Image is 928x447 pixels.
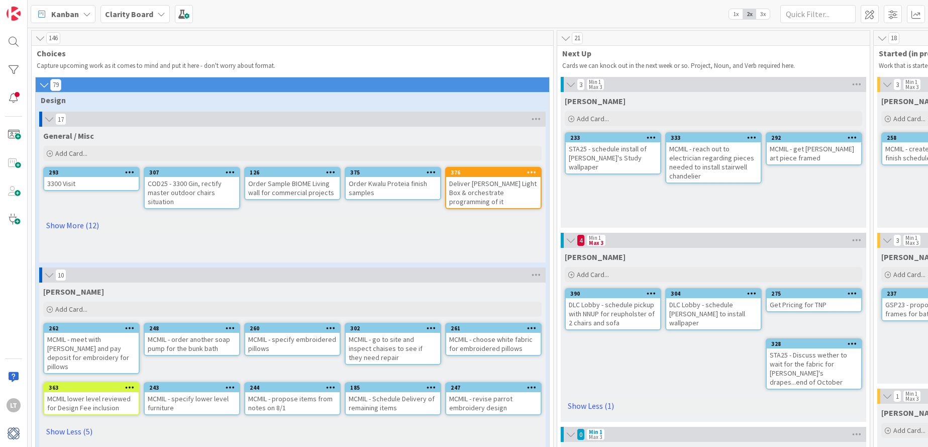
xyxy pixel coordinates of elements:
a: 126Order Sample BIOME Living wall for commercial projects [244,167,341,200]
div: 233 [570,134,660,141]
span: 1 [893,390,901,402]
div: 304 [671,290,761,297]
div: 302 [346,324,440,333]
p: Capture upcoming work as it comes to mind and put it here - don't worry about format. [37,62,548,70]
div: 363 [49,384,139,391]
div: 260 [245,324,340,333]
span: 1x [729,9,743,19]
div: Max 3 [589,240,603,245]
a: 333MCMIL - reach out to electrician regarding pieces needed to install stairwell chandelier [665,132,762,184]
div: 292 [771,134,861,141]
a: 262MCMIL - meet with [PERSON_NAME] and pay deposit for embroidery for pillows [43,323,140,374]
div: 328 [767,339,861,348]
div: 244MCMIL - propose items from notes on 8/1 [245,383,340,414]
span: General / Misc [43,131,94,141]
span: Add Card... [577,114,609,123]
span: Kanban [51,8,79,20]
div: 293 [44,168,139,177]
div: 247 [451,384,541,391]
div: 243MCMIL - specify lower level furniture [145,383,239,414]
div: 243 [149,384,239,391]
div: 333MCMIL - reach out to electrician regarding pieces needed to install stairwell chandelier [666,133,761,183]
div: 333 [671,134,761,141]
div: 307COD25 - 3300 Gin, rectify master outdoor chairs situation [145,168,239,208]
a: 375Order Kwalu Proteia finish samples [345,167,441,200]
div: MCMIL - choose white fabric for embroidered pillows [446,333,541,355]
div: Max 3 [905,396,918,401]
div: 262 [44,324,139,333]
div: 126 [245,168,340,177]
a: Show Less (5) [43,423,542,439]
div: DLC Lobby - schedule pickup with NNUP for reupholster of 2 chairs and sofa [566,298,660,329]
a: 260MCMIL - specify embroidered pillows [244,323,341,356]
span: Choices [37,48,541,58]
div: 126 [250,169,340,176]
div: MCMIL - revise parrot embroidery design [446,392,541,414]
div: 304 [666,289,761,298]
div: 363 [44,383,139,392]
span: Add Card... [55,149,87,158]
div: MCMIL - go to site and inspect chaises to see if they need repair [346,333,440,364]
a: 185MCMIL - Schedule Delivery of remaining items [345,382,441,415]
a: 304DLC Lobby - schedule [PERSON_NAME] to install wallpaper [665,288,762,330]
a: 244MCMIL - propose items from notes on 8/1 [244,382,341,415]
div: 390DLC Lobby - schedule pickup with NNUP for reupholster of 2 chairs and sofa [566,289,660,329]
span: 18 [888,32,899,44]
div: Order Kwalu Proteia finish samples [346,177,440,199]
a: Show More (12) [43,217,542,233]
a: 275Get Pricing for TNP [766,288,862,312]
a: 248MCMIL - order another soap pump for the bunk bath [144,323,240,356]
div: MCMIL - get [PERSON_NAME] art piece framed [767,142,861,164]
div: 260 [250,325,340,332]
div: 126Order Sample BIOME Living wall for commercial projects [245,168,340,199]
div: 244 [245,383,340,392]
div: STA25 - Discuss wether to wait for the fabric for [PERSON_NAME]'s drapes...end of October [767,348,861,389]
div: 185MCMIL - Schedule Delivery of remaining items [346,383,440,414]
span: 3 [893,78,901,91]
div: 262 [49,325,139,332]
a: 328STA25 - Discuss wether to wait for the fabric for [PERSON_NAME]'s drapes...end of October [766,338,862,390]
div: 363MCMIL lower level reviewed for Design Fee inclusion [44,383,139,414]
div: 261 [451,325,541,332]
div: 243 [145,383,239,392]
div: DLC Lobby - schedule [PERSON_NAME] to install wallpaper [666,298,761,329]
a: 363MCMIL lower level reviewed for Design Fee inclusion [43,382,140,415]
span: 3 [577,78,585,91]
div: 302 [350,325,440,332]
div: 261 [446,324,541,333]
div: Min 1 [589,429,602,434]
div: Max 3 [589,434,602,439]
div: Min 1 [589,235,601,240]
div: 3300 Visit [44,177,139,190]
span: Lisa T. [565,252,626,262]
div: 247 [446,383,541,392]
div: MCMIL - specify embroidered pillows [245,333,340,355]
span: 146 [46,32,60,44]
div: 185 [346,383,440,392]
div: MCMIL - specify lower level furniture [145,392,239,414]
div: MCMIL lower level reviewed for Design Fee inclusion [44,392,139,414]
span: 2x [743,9,756,19]
div: MCMIL - meet with [PERSON_NAME] and pay deposit for embroidery for pillows [44,333,139,373]
span: 17 [55,113,66,125]
span: Add Card... [55,305,87,314]
div: 376 [451,169,541,176]
span: MCMIL McMillon [43,287,104,297]
div: 233 [566,133,660,142]
a: Show Less (1) [565,398,862,414]
a: 243MCMIL - specify lower level furniture [144,382,240,415]
div: Max 3 [905,240,918,245]
a: 292MCMIL - get [PERSON_NAME] art piece framed [766,132,862,165]
div: Min 1 [905,235,917,240]
a: 261MCMIL - choose white fabric for embroidered pillows [445,323,542,356]
div: Max 3 [589,84,602,90]
div: 302MCMIL - go to site and inspect chaises to see if they need repair [346,324,440,364]
div: MCMIL - reach out to electrician regarding pieces needed to install stairwell chandelier [666,142,761,183]
div: 262MCMIL - meet with [PERSON_NAME] and pay deposit for embroidery for pillows [44,324,139,373]
div: 185 [350,384,440,391]
span: 79 [50,79,61,91]
div: 328STA25 - Discuss wether to wait for the fabric for [PERSON_NAME]'s drapes...end of October [767,339,861,389]
div: 2933300 Visit [44,168,139,190]
a: 390DLC Lobby - schedule pickup with NNUP for reupholster of 2 chairs and sofa [565,288,661,330]
div: 390 [566,289,660,298]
